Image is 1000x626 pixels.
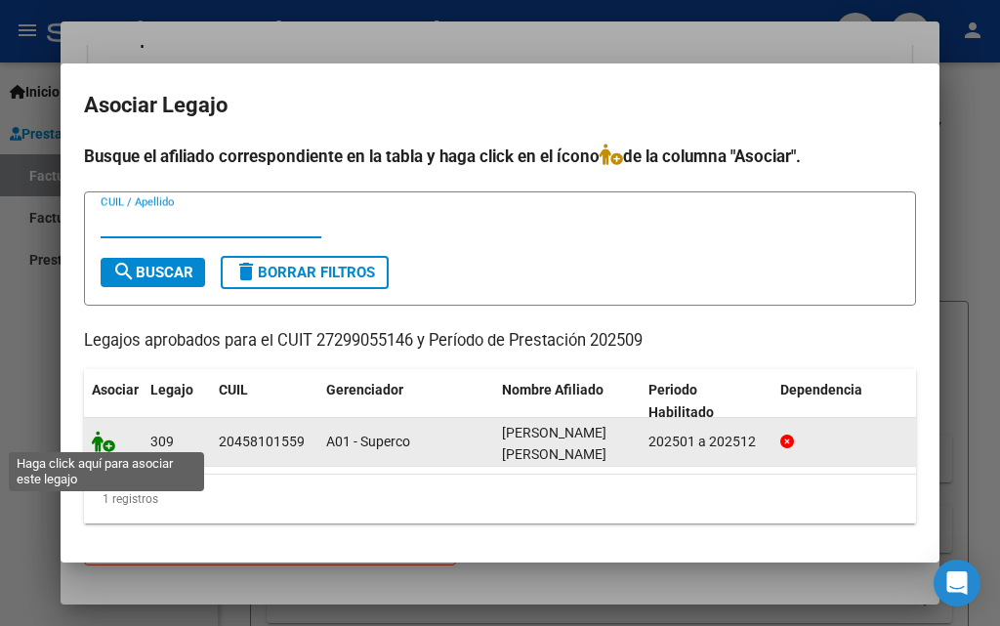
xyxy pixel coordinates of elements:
span: Buscar [112,264,193,281]
mat-icon: delete [234,260,258,283]
h4: Busque el afiliado correspondiente en la tabla y haga click en el ícono de la columna "Asociar". [84,144,916,169]
span: Gerenciador [326,382,403,397]
p: Legajos aprobados para el CUIT 27299055146 y Período de Prestación 202509 [84,329,916,354]
span: A01 - Superco [326,434,410,449]
span: Legajo [150,382,193,397]
span: Borrar Filtros [234,264,375,281]
button: Buscar [101,258,205,287]
span: CUIL [219,382,248,397]
div: 1 registros [84,475,916,523]
datatable-header-cell: Legajo [143,369,211,434]
span: Dependencia [780,382,862,397]
div: 202501 a 202512 [648,431,765,453]
datatable-header-cell: Gerenciador [318,369,494,434]
datatable-header-cell: CUIL [211,369,318,434]
datatable-header-cell: Asociar [84,369,143,434]
datatable-header-cell: Dependencia [772,369,919,434]
h2: Asociar Legajo [84,87,916,124]
span: Periodo Habilitado [648,382,714,420]
span: 309 [150,434,174,449]
span: Asociar [92,382,139,397]
div: 20458101559 [219,431,305,453]
span: Nombre Afiliado [502,382,604,397]
mat-icon: search [112,260,136,283]
span: SANTUCHO RODRIGUEZ THIAGO EMMANUEL [502,425,606,463]
button: Borrar Filtros [221,256,389,289]
datatable-header-cell: Nombre Afiliado [494,369,641,434]
div: Open Intercom Messenger [934,560,980,606]
datatable-header-cell: Periodo Habilitado [641,369,772,434]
